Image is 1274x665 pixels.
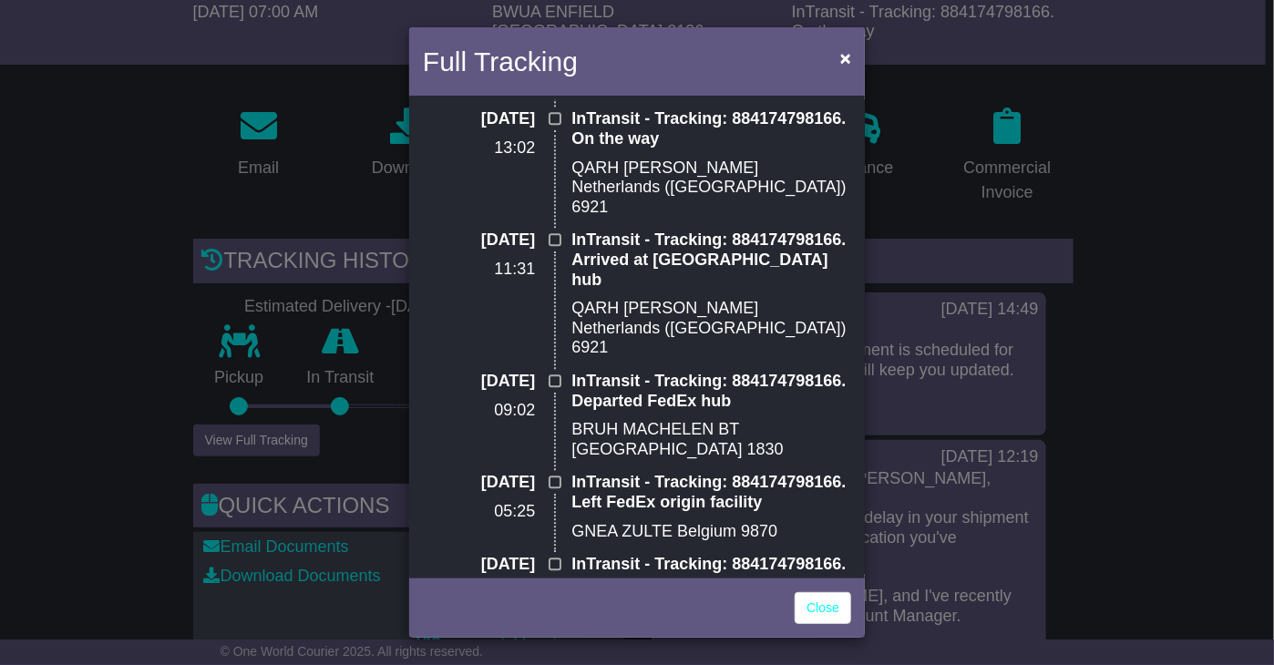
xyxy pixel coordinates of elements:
[571,555,851,614] p: InTransit - Tracking: 884174798166. Arrived at [GEOGRAPHIC_DATA] hub
[423,41,578,82] h4: Full Tracking
[571,372,851,411] p: InTransit - Tracking: 884174798166. Departed FedEx hub
[423,230,535,251] p: [DATE]
[831,39,860,77] button: Close
[571,109,851,148] p: InTransit - Tracking: 884174798166. On the way
[795,592,851,624] a: Close
[423,502,535,522] p: 05:25
[423,473,535,493] p: [DATE]
[571,159,851,218] p: QARH [PERSON_NAME] Netherlands ([GEOGRAPHIC_DATA]) 6921
[571,420,851,459] p: BRUH MACHELEN BT [GEOGRAPHIC_DATA] 1830
[423,260,535,280] p: 11:31
[423,555,535,575] p: [DATE]
[571,522,851,542] p: GNEA ZULTE Belgium 9870
[423,138,535,159] p: 13:02
[423,401,535,421] p: 09:02
[571,473,851,512] p: InTransit - Tracking: 884174798166. Left FedEx origin facility
[840,47,851,68] span: ×
[423,372,535,392] p: [DATE]
[571,230,851,290] p: InTransit - Tracking: 884174798166. Arrived at [GEOGRAPHIC_DATA] hub
[423,109,535,129] p: [DATE]
[571,299,851,358] p: QARH [PERSON_NAME] Netherlands ([GEOGRAPHIC_DATA]) 6921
